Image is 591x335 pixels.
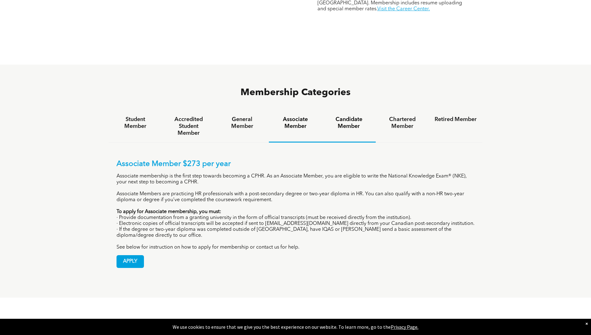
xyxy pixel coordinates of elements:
[241,88,350,97] span: Membership Categories
[117,245,475,250] p: See below for instruction on how to apply for membership or contact us for help.
[117,160,475,169] p: Associate Member $273 per year
[117,191,475,203] p: Associate Members are practicing HR professionals with a post-secondary degree or two-year diplom...
[274,116,317,130] h4: Associate Member
[117,255,144,268] a: APPLY
[168,116,210,137] h4: Accredited Student Member
[391,324,418,330] a: Privacy Page.
[117,227,475,239] p: · If the degree or two-year diploma was completed outside of [GEOGRAPHIC_DATA], have IQAS or [PER...
[377,7,430,12] a: Visit the Career Center.
[381,116,423,130] h4: Chartered Member
[328,116,370,130] h4: Candidate Member
[114,116,156,130] h4: Student Member
[117,209,221,214] strong: To apply for Associate membership, you must:
[117,221,475,227] p: · Electronic copies of official transcripts will be accepted if sent to [EMAIL_ADDRESS][DOMAIN_NA...
[221,116,263,130] h4: General Member
[117,255,144,268] span: APPLY
[435,116,477,123] h4: Retired Member
[117,173,475,185] p: Associate membership is the first step towards becoming a CPHR. As an Associate Member, you are e...
[117,215,475,221] p: · Provide documentation from a granting university in the form of official transcripts (must be r...
[585,320,588,327] div: Dismiss notification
